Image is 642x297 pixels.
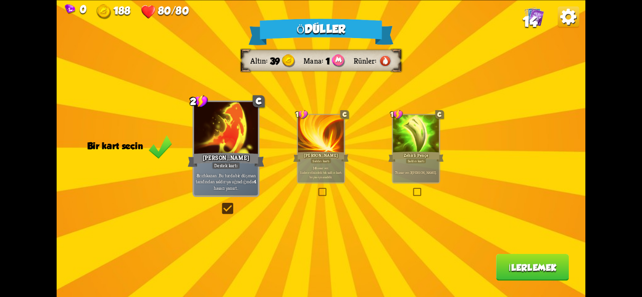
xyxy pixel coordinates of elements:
[300,170,342,179] font: Sadece elinizdeki tek saldırı kartı buysa oynanabilir.
[199,172,206,178] font: zırh
[558,6,579,28] img: Options_Button.png
[190,96,196,106] font: 2
[158,4,189,16] font: 80/80
[303,56,322,66] font: Mana
[197,172,199,178] font: 8
[250,56,266,66] font: Altın
[312,158,330,163] font: Saldırı kartı
[313,165,316,170] font: 14
[256,96,262,106] font: C
[354,56,375,66] font: Rünler
[65,3,86,15] div: Mücevherler
[96,4,130,19] div: Altın
[87,140,143,151] font: Bir kart seçin
[295,110,298,118] font: 1
[65,4,75,14] img: Gem.png
[410,170,412,174] font: 3
[379,54,392,67] img: Fire.png
[390,110,393,118] font: 1
[214,184,238,191] font: hasarı yansıt .
[270,56,280,66] font: 39
[304,152,338,158] font: [PERSON_NAME]
[80,3,86,15] font: 0
[395,170,397,174] font: 7
[524,6,544,28] div: Destedeki tüm kartları görüntüle
[397,170,410,174] font: hasar ver .
[332,54,345,67] img: Mana_Points.png
[141,4,189,19] div: Sağlık
[203,154,249,162] font: [PERSON_NAME]
[326,56,330,66] font: 1
[404,152,428,158] font: Zehirli Pençe
[296,22,345,35] font: Ödüller
[254,178,256,185] font: 4
[282,54,295,67] img: Gold.png
[141,4,156,19] img: Heart.png
[214,162,237,169] font: Destek kartı
[408,158,425,163] font: Saldırı kartı
[113,4,131,16] font: 188
[523,14,538,30] font: 14
[96,4,111,19] img: Gold.png
[316,165,328,170] font: hasar ver
[437,111,442,118] font: C
[496,254,569,281] button: İlerlemek
[524,6,544,26] img: Cards_Icon.png
[196,172,255,184] font: Bu turda bir düşman tarafından saldırıya uğradığında
[509,262,557,272] font: İlerlemek
[148,134,172,159] img: Green_Check_Mark_Icon.png
[343,111,347,118] font: C
[206,172,219,178] font: kazan .
[412,170,436,174] font: [PERSON_NAME]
